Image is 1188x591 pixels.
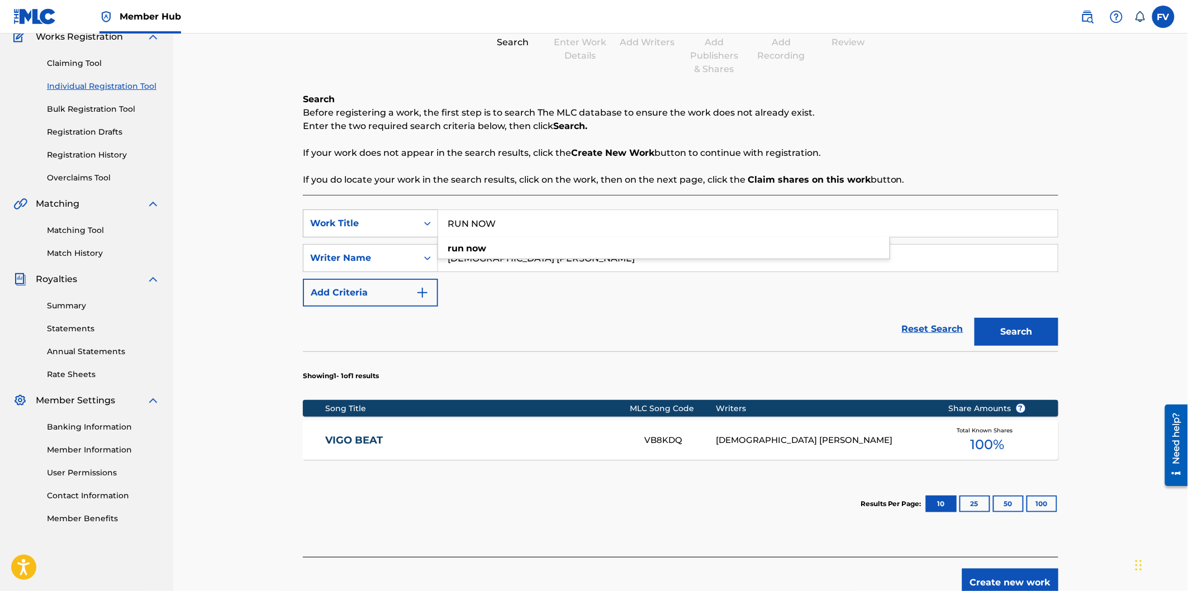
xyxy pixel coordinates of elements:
[146,197,160,211] img: expand
[975,318,1058,346] button: Search
[47,58,160,69] a: Claiming Tool
[47,421,160,433] a: Banking Information
[13,8,56,25] img: MLC Logo
[553,121,587,131] strong: Search.
[1157,401,1188,490] iframe: Resource Center
[959,495,990,512] button: 25
[303,94,335,104] b: Search
[146,394,160,407] img: expand
[47,300,160,312] a: Summary
[47,80,160,92] a: Individual Registration Tool
[36,273,77,286] span: Royalties
[146,273,160,286] img: expand
[748,174,871,185] strong: Claim shares on this work
[820,36,876,49] div: Review
[861,499,924,509] p: Results Per Page:
[47,346,160,358] a: Annual Statements
[686,36,742,76] div: Add Publishers & Shares
[36,394,115,407] span: Member Settings
[47,149,160,161] a: Registration History
[47,513,160,525] a: Member Benefits
[47,444,160,456] a: Member Information
[957,426,1018,435] span: Total Known Shares
[1135,549,1142,582] div: Arrastrar
[1027,495,1057,512] button: 100
[303,371,379,381] p: Showing 1 - 1 of 1 results
[753,36,809,63] div: Add Recording
[303,120,1058,133] p: Enter the two required search criteria below, then click
[1132,537,1188,591] div: Widget de chat
[146,30,160,44] img: expand
[1076,6,1099,28] a: Public Search
[303,173,1058,187] p: If you do locate your work in the search results, click on the work, then on the next page, click...
[1016,404,1025,413] span: ?
[303,106,1058,120] p: Before registering a work, the first step is to search The MLC database to ensure the work does n...
[1110,10,1123,23] img: help
[303,279,438,307] button: Add Criteria
[630,403,716,414] div: MLC Song Code
[619,36,675,49] div: Add Writers
[896,317,969,341] a: Reset Search
[310,251,411,265] div: Writer Name
[47,103,160,115] a: Bulk Registration Tool
[13,197,27,211] img: Matching
[716,403,932,414] div: Writers
[47,467,160,479] a: User Permissions
[970,435,1004,455] span: 100 %
[949,403,1026,414] span: Share Amounts
[644,434,716,447] div: VB8KDQ
[716,434,932,447] div: [DEMOGRAPHIC_DATA] [PERSON_NAME]
[926,495,957,512] button: 10
[36,197,79,211] span: Matching
[13,273,27,286] img: Royalties
[99,10,113,23] img: Top Rightsholder
[47,490,160,502] a: Contact Information
[1105,6,1128,28] div: Help
[310,217,411,230] div: Work Title
[1152,6,1175,28] div: User Menu
[303,146,1058,160] p: If your work does not appear in the search results, click the button to continue with registration.
[303,209,1058,351] form: Search Form
[1081,10,1094,23] img: search
[326,403,630,414] div: Song Title
[466,243,486,254] strong: now
[13,30,28,44] img: Works Registration
[326,434,630,447] a: VIGO BEAT
[47,247,160,259] a: Match History
[571,147,654,158] strong: Create New Work
[47,172,160,184] a: Overclaims Tool
[993,495,1024,512] button: 50
[13,394,27,407] img: Member Settings
[36,30,123,44] span: Works Registration
[47,369,160,380] a: Rate Sheets
[47,126,160,138] a: Registration Drafts
[1134,11,1146,22] div: Notifications
[552,36,608,63] div: Enter Work Details
[1132,537,1188,591] iframe: Chat Widget
[47,323,160,335] a: Statements
[120,10,181,23] span: Member Hub
[47,225,160,236] a: Matching Tool
[448,243,464,254] strong: run
[485,36,541,49] div: Search
[416,286,429,299] img: 9d2ae6d4665cec9f34b9.svg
